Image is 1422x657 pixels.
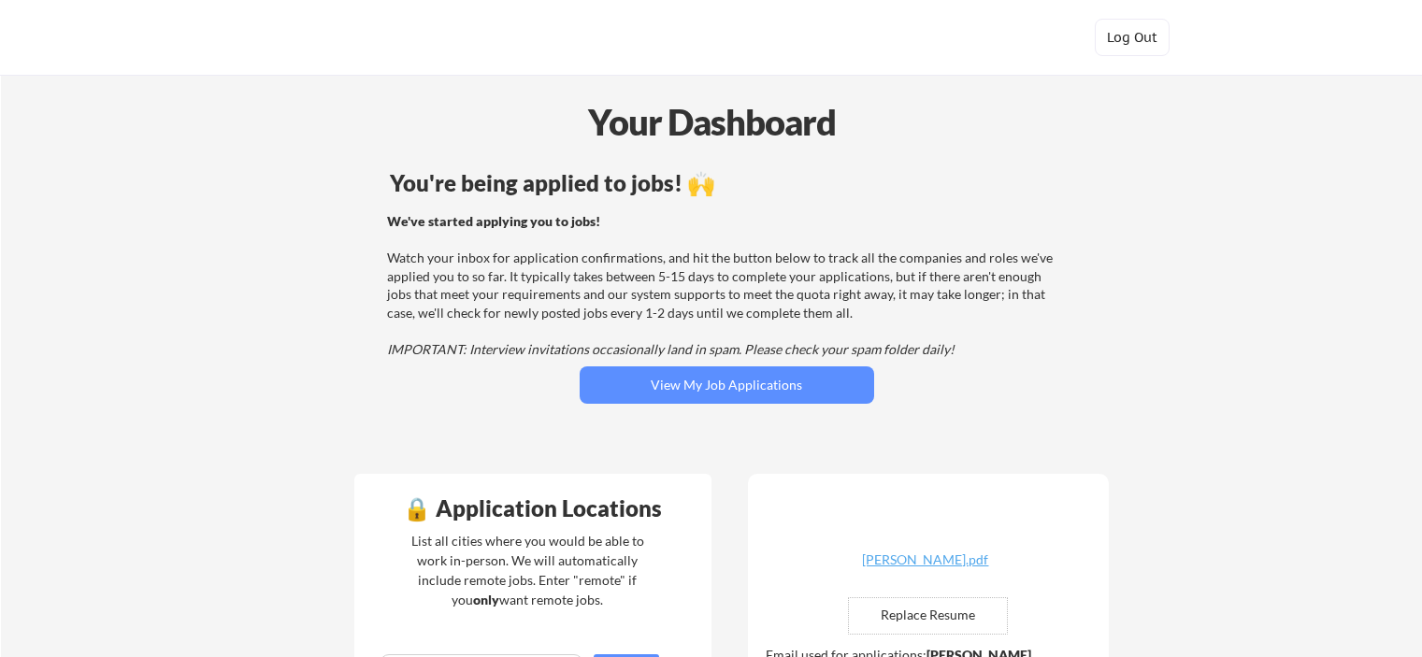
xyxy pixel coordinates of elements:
div: You're being applied to jobs! 🙌 [390,172,1064,194]
strong: only [473,592,499,607]
button: View My Job Applications [580,366,874,404]
em: IMPORTANT: Interview invitations occasionally land in spam. Please check your spam folder daily! [387,341,955,357]
button: Log Out [1095,19,1170,56]
div: [PERSON_NAME].pdf [814,553,1037,566]
div: Watch your inbox for application confirmations, and hit the button below to track all the compani... [387,212,1061,359]
strong: We've started applying you to jobs! [387,213,600,229]
a: [PERSON_NAME].pdf [814,553,1037,582]
div: List all cities where you would be able to work in-person. We will automatically include remote j... [399,531,656,609]
div: Your Dashboard [2,95,1422,149]
div: 🔒 Application Locations [359,497,707,520]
